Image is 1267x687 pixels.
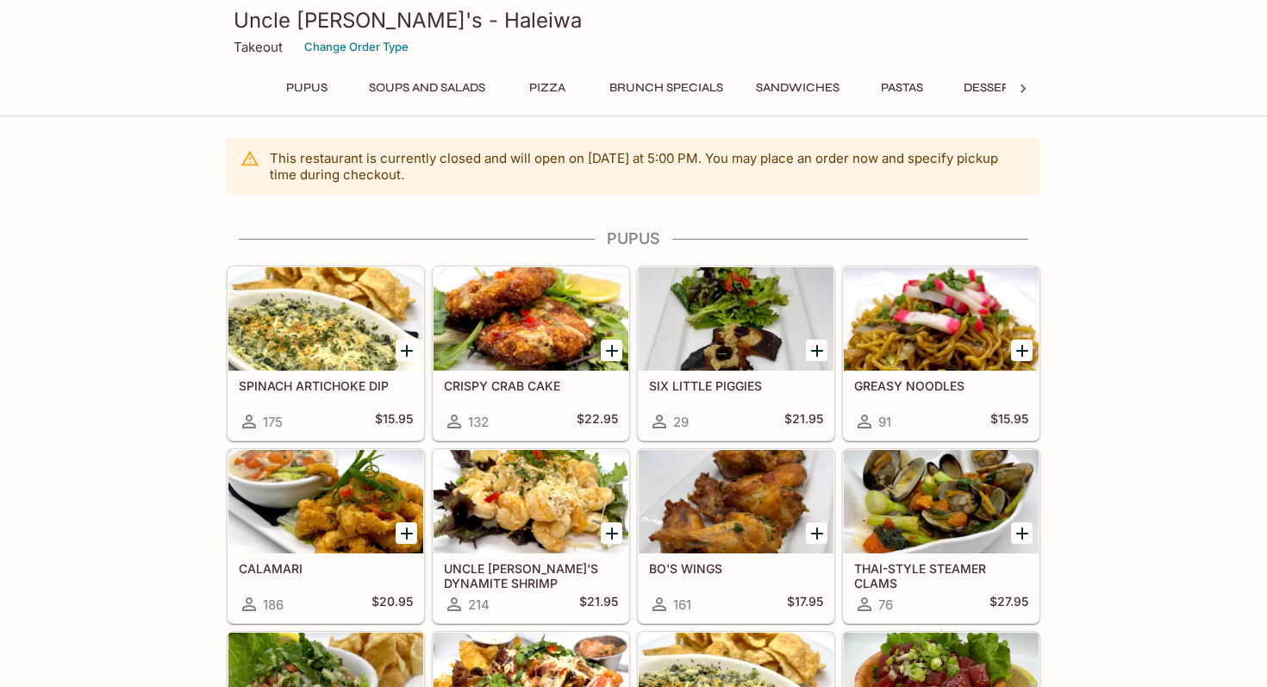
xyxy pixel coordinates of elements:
h5: $21.95 [579,594,618,615]
button: Brunch Specials [600,76,733,100]
button: Add BO'S WINGS [806,522,827,544]
span: 161 [673,596,691,613]
h5: BO'S WINGS [649,561,823,576]
h5: UNCLE [PERSON_NAME]'S DYNAMITE SHRIMP [444,561,618,590]
a: THAI-STYLE STEAMER CLAMS76$27.95 [843,449,1039,623]
h5: THAI-STYLE STEAMER CLAMS [854,561,1028,590]
h3: Uncle [PERSON_NAME]'s - Haleiwa [234,7,1033,34]
h5: $20.95 [371,594,413,615]
h5: CRISPY CRAB CAKE [444,378,618,393]
p: This restaurant is currently closed and will open on [DATE] at 5:00 PM . You may place an order n... [270,150,1027,183]
a: CALAMARI186$20.95 [228,449,424,623]
button: Desserts [954,76,1033,100]
h5: SPINACH ARTICHOKE DIP [239,378,413,393]
div: SPINACH ARTICHOKE DIP [228,267,423,371]
div: BO'S WINGS [639,450,833,553]
div: THAI-STYLE STEAMER CLAMS [844,450,1039,553]
h5: SIX LITTLE PIGGIES [649,378,823,393]
div: GREASY NOODLES [844,267,1039,371]
h5: CALAMARI [239,561,413,576]
div: CRISPY CRAB CAKE [434,267,628,371]
span: 132 [468,414,489,430]
h5: $17.95 [787,594,823,615]
div: UNCLE BO'S DYNAMITE SHRIMP [434,450,628,553]
h5: $27.95 [989,594,1028,615]
a: SPINACH ARTICHOKE DIP175$15.95 [228,266,424,440]
span: 186 [263,596,284,613]
p: Takeout [234,39,283,55]
h5: $15.95 [375,411,413,432]
h4: Pupus [227,229,1040,248]
span: 175 [263,414,283,430]
div: CALAMARI [228,450,423,553]
h5: $22.95 [577,411,618,432]
span: 29 [673,414,689,430]
button: Add SPINACH ARTICHOKE DIP [396,340,417,361]
button: Add SIX LITTLE PIGGIES [806,340,827,361]
button: Add UNCLE BO'S DYNAMITE SHRIMP [601,522,622,544]
button: Pupus [268,76,346,100]
h5: $15.95 [990,411,1028,432]
a: CRISPY CRAB CAKE132$22.95 [433,266,629,440]
a: UNCLE [PERSON_NAME]'S DYNAMITE SHRIMP214$21.95 [433,449,629,623]
button: Pastas [863,76,940,100]
h5: GREASY NOODLES [854,378,1028,393]
button: Soups and Salads [359,76,495,100]
button: Add CRISPY CRAB CAKE [601,340,622,361]
button: Add GREASY NOODLES [1011,340,1033,361]
button: Change Order Type [296,34,416,60]
button: Add THAI-STYLE STEAMER CLAMS [1011,522,1033,544]
button: Pizza [509,76,586,100]
button: Add CALAMARI [396,522,417,544]
span: 214 [468,596,490,613]
div: SIX LITTLE PIGGIES [639,267,833,371]
span: 91 [878,414,891,430]
button: Sandwiches [746,76,849,100]
a: GREASY NOODLES91$15.95 [843,266,1039,440]
h5: $21.95 [784,411,823,432]
span: 76 [878,596,893,613]
a: SIX LITTLE PIGGIES29$21.95 [638,266,834,440]
a: BO'S WINGS161$17.95 [638,449,834,623]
